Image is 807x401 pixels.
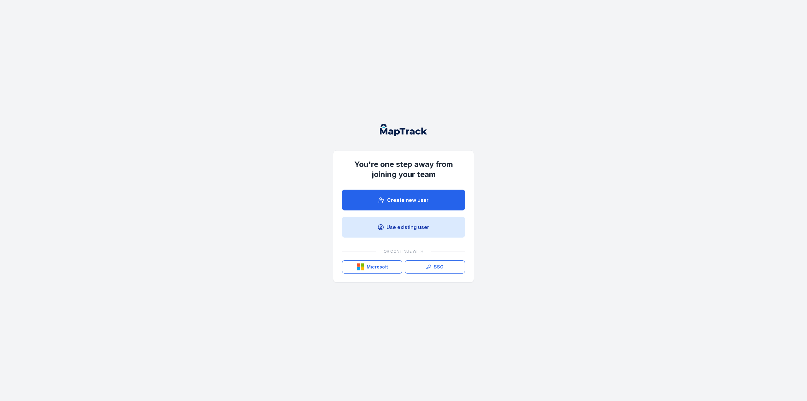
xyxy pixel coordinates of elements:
a: SSO [405,260,465,274]
div: Or continue with [342,245,465,258]
a: Create new user [342,190,465,210]
h1: You're one step away from joining your team [342,159,465,180]
nav: Global [370,124,437,136]
button: Microsoft [342,260,402,274]
a: Use existing user [342,217,465,238]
